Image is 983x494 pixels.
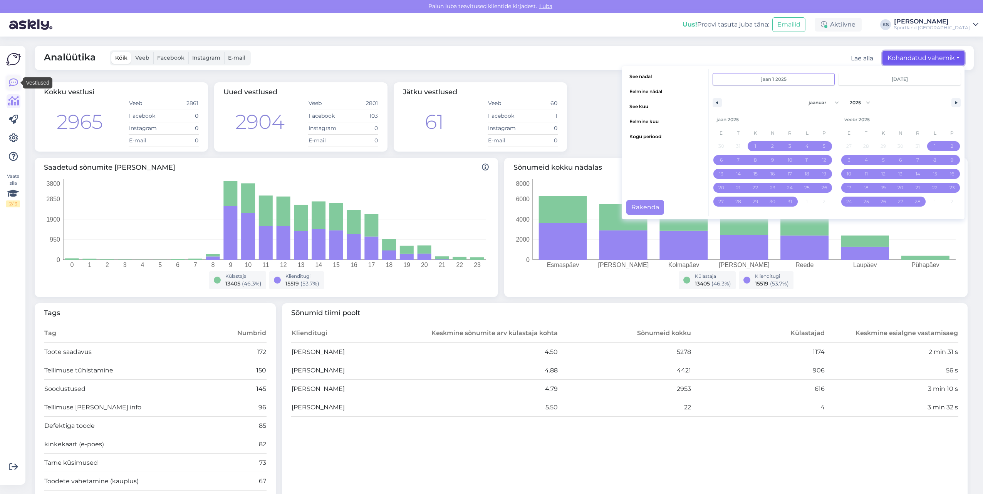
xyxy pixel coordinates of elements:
[909,153,926,167] button: 7
[798,139,816,153] button: 4
[691,343,825,361] td: 1174
[291,380,425,398] td: [PERSON_NAME]
[211,380,266,398] td: 145
[943,153,961,167] button: 9
[44,88,94,96] span: Kokku vestlusi
[720,153,723,167] span: 6
[211,324,266,343] th: Numbrid
[847,181,851,195] span: 17
[713,127,730,139] span: E
[424,343,558,361] td: 4.50
[135,54,149,61] span: Veeb
[622,129,708,144] span: Kogu periood
[106,262,109,268] tspan: 2
[194,262,197,268] tspan: 7
[943,139,961,153] button: 2
[875,167,892,181] button: 12
[719,167,723,181] span: 13
[950,167,954,181] span: 16
[747,153,764,167] button: 8
[909,181,926,195] button: 21
[788,195,792,209] span: 31
[798,153,816,167] button: 11
[770,280,789,287] span: ( 53.7 %)
[403,88,457,96] span: Jätku vestlused
[858,153,875,167] button: 4
[764,181,782,195] button: 23
[933,167,937,181] span: 15
[858,167,875,181] button: 11
[747,181,764,195] button: 22
[730,181,747,195] button: 21
[6,52,21,67] img: Askly Logo
[825,324,959,343] th: Keskmine esialgne vastamisaeg
[225,280,240,287] span: 13405
[713,167,730,181] button: 13
[815,181,833,195] button: 26
[291,398,425,417] td: [PERSON_NAME]
[846,195,852,209] span: 24
[882,51,965,65] button: Kohandatud vahemik
[753,167,758,181] span: 15
[668,262,699,268] tspan: Kolmapäev
[798,127,816,139] span: L
[6,173,20,207] div: Vaata siia
[516,180,530,187] tspan: 8000
[691,361,825,380] td: 906
[713,73,834,85] input: Early
[558,398,692,417] td: 22
[788,139,791,153] span: 3
[343,110,378,122] td: 103
[456,262,463,268] tspan: 22
[474,262,481,268] tspan: 23
[157,54,185,61] span: Facebook
[558,380,692,398] td: 2953
[622,114,708,129] button: Eelmine kuu
[823,139,825,153] span: 5
[718,181,724,195] span: 20
[926,167,944,181] button: 15
[44,435,211,454] td: kinkekaart (e-poes)
[781,139,798,153] button: 3
[280,262,287,268] tspan: 12
[770,195,775,209] span: 30
[875,181,892,195] button: 19
[912,262,939,268] tspan: Pühapäev
[424,398,558,417] td: 5.50
[781,153,798,167] button: 10
[308,122,343,134] td: Instagram
[46,180,60,187] tspan: 3800
[713,195,730,209] button: 27
[916,167,920,181] span: 14
[691,380,825,398] td: 616
[558,343,692,361] td: 5278
[815,127,833,139] span: P
[933,153,936,167] span: 8
[622,99,708,114] span: See kuu
[755,280,768,287] span: 15519
[764,167,782,181] button: 16
[300,280,319,287] span: ( 53.7 %)
[713,153,730,167] button: 6
[46,216,60,222] tspan: 1900
[804,181,810,195] span: 25
[291,343,425,361] td: [PERSON_NAME]
[211,361,266,380] td: 150
[764,127,782,139] span: N
[926,181,944,195] button: 22
[711,280,731,287] span: ( 46.3 %)
[713,181,730,195] button: 20
[772,17,805,32] button: Emailid
[488,122,523,134] td: Instagram
[691,398,825,417] td: 4
[881,167,886,181] span: 12
[753,195,758,209] span: 29
[932,181,938,195] span: 22
[764,195,782,209] button: 30
[691,324,825,343] th: Külastajad
[192,54,220,61] span: Instagram
[343,134,378,147] td: 0
[425,107,444,137] div: 61
[129,134,164,147] td: E-mail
